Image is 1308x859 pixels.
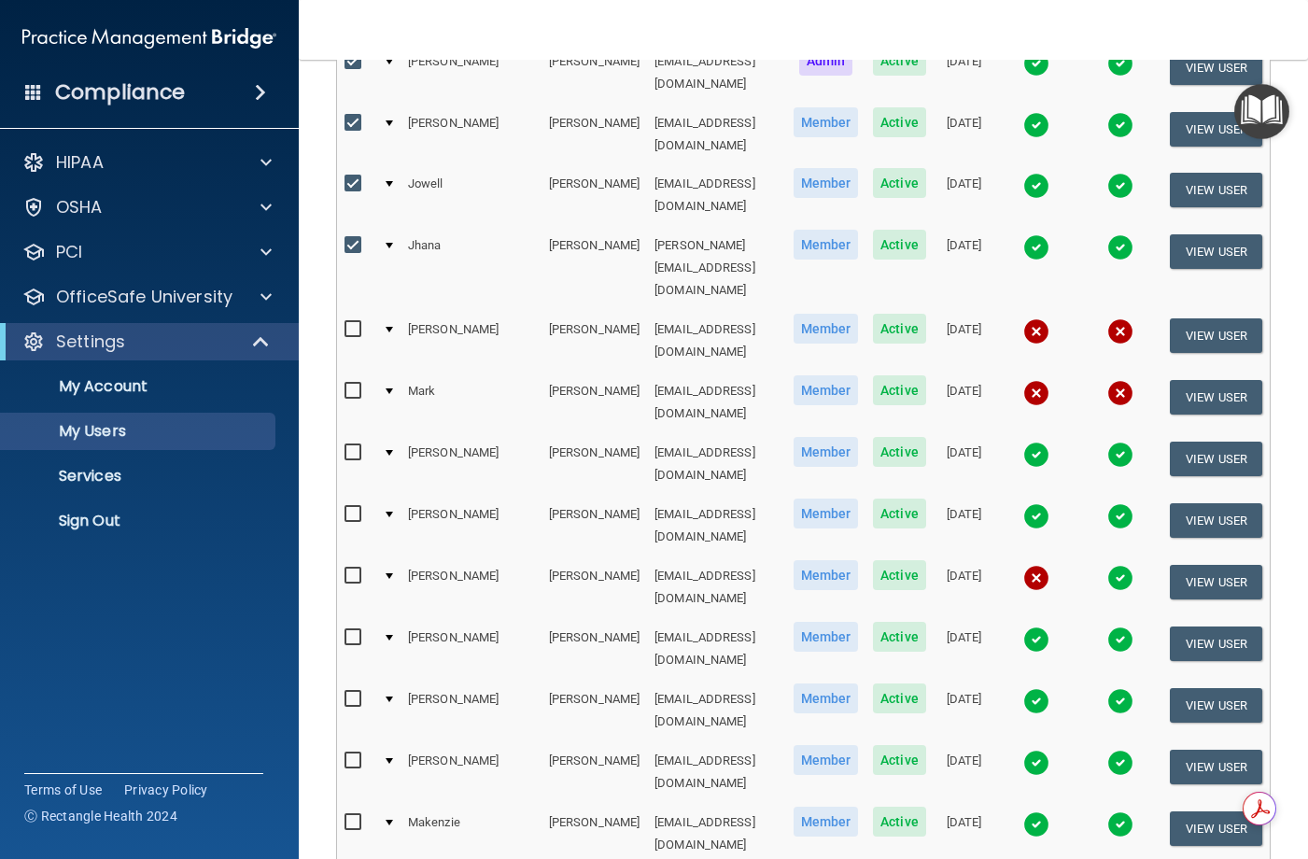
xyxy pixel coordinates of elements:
[647,495,785,556] td: [EMAIL_ADDRESS][DOMAIN_NAME]
[401,741,541,803] td: [PERSON_NAME]
[22,286,272,308] a: OfficeSafe University
[1170,442,1262,476] button: View User
[873,46,926,76] span: Active
[794,437,859,467] span: Member
[401,226,541,310] td: Jhana
[799,46,853,76] span: Admin
[647,372,785,433] td: [EMAIL_ADDRESS][DOMAIN_NAME]
[647,618,785,680] td: [EMAIL_ADDRESS][DOMAIN_NAME]
[934,310,994,372] td: [DATE]
[1023,112,1049,138] img: tick.e7d51cea.svg
[647,164,785,226] td: [EMAIL_ADDRESS][DOMAIN_NAME]
[794,499,859,528] span: Member
[1107,565,1133,591] img: tick.e7d51cea.svg
[873,745,926,775] span: Active
[1107,811,1133,838] img: tick.e7d51cea.svg
[541,680,647,741] td: [PERSON_NAME]
[934,741,994,803] td: [DATE]
[873,375,926,405] span: Active
[401,495,541,556] td: [PERSON_NAME]
[1023,380,1049,406] img: cross.ca9f0e7f.svg
[401,433,541,495] td: [PERSON_NAME]
[647,433,785,495] td: [EMAIL_ADDRESS][DOMAIN_NAME]
[1170,318,1262,353] button: View User
[1170,234,1262,269] button: View User
[934,226,994,310] td: [DATE]
[401,310,541,372] td: [PERSON_NAME]
[401,42,541,104] td: [PERSON_NAME]
[647,104,785,165] td: [EMAIL_ADDRESS][DOMAIN_NAME]
[985,726,1286,801] iframe: Drift Widget Chat Controller
[56,196,103,218] p: OSHA
[1107,112,1133,138] img: tick.e7d51cea.svg
[541,104,647,165] td: [PERSON_NAME]
[794,807,859,837] span: Member
[541,556,647,618] td: [PERSON_NAME]
[22,151,272,174] a: HIPAA
[1170,112,1262,147] button: View User
[647,226,785,310] td: [PERSON_NAME][EMAIL_ADDRESS][DOMAIN_NAME]
[934,618,994,680] td: [DATE]
[56,151,104,174] p: HIPAA
[794,107,859,137] span: Member
[1107,234,1133,261] img: tick.e7d51cea.svg
[12,467,267,486] p: Services
[934,42,994,104] td: [DATE]
[1107,442,1133,468] img: tick.e7d51cea.svg
[1107,380,1133,406] img: cross.ca9f0e7f.svg
[934,372,994,433] td: [DATE]
[794,230,859,260] span: Member
[647,680,785,741] td: [EMAIL_ADDRESS][DOMAIN_NAME]
[22,20,276,57] img: PMB logo
[1023,688,1049,714] img: tick.e7d51cea.svg
[541,226,647,310] td: [PERSON_NAME]
[12,422,267,441] p: My Users
[873,807,926,837] span: Active
[541,164,647,226] td: [PERSON_NAME]
[24,807,177,825] span: Ⓒ Rectangle Health 2024
[1170,380,1262,415] button: View User
[22,241,272,263] a: PCI
[873,107,926,137] span: Active
[794,560,859,590] span: Member
[934,556,994,618] td: [DATE]
[22,331,271,353] a: Settings
[124,781,208,799] a: Privacy Policy
[934,104,994,165] td: [DATE]
[1234,84,1289,139] button: Open Resource Center
[22,196,272,218] a: OSHA
[541,618,647,680] td: [PERSON_NAME]
[56,241,82,263] p: PCI
[401,164,541,226] td: Jowell
[541,310,647,372] td: [PERSON_NAME]
[1023,565,1049,591] img: cross.ca9f0e7f.svg
[1023,318,1049,345] img: cross.ca9f0e7f.svg
[1023,811,1049,838] img: tick.e7d51cea.svg
[1107,627,1133,653] img: tick.e7d51cea.svg
[401,372,541,433] td: Mark
[401,556,541,618] td: [PERSON_NAME]
[794,168,859,198] span: Member
[1023,442,1049,468] img: tick.e7d51cea.svg
[12,377,267,396] p: My Account
[1170,173,1262,207] button: View User
[1170,50,1262,85] button: View User
[401,104,541,165] td: [PERSON_NAME]
[873,560,926,590] span: Active
[1023,234,1049,261] img: tick.e7d51cea.svg
[794,375,859,405] span: Member
[1170,627,1262,661] button: View User
[541,372,647,433] td: [PERSON_NAME]
[24,781,102,799] a: Terms of Use
[647,556,785,618] td: [EMAIL_ADDRESS][DOMAIN_NAME]
[873,230,926,260] span: Active
[56,331,125,353] p: Settings
[934,164,994,226] td: [DATE]
[647,42,785,104] td: [EMAIL_ADDRESS][DOMAIN_NAME]
[794,314,859,344] span: Member
[794,683,859,713] span: Member
[56,286,232,308] p: OfficeSafe University
[934,680,994,741] td: [DATE]
[55,79,185,106] h4: Compliance
[1023,173,1049,199] img: tick.e7d51cea.svg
